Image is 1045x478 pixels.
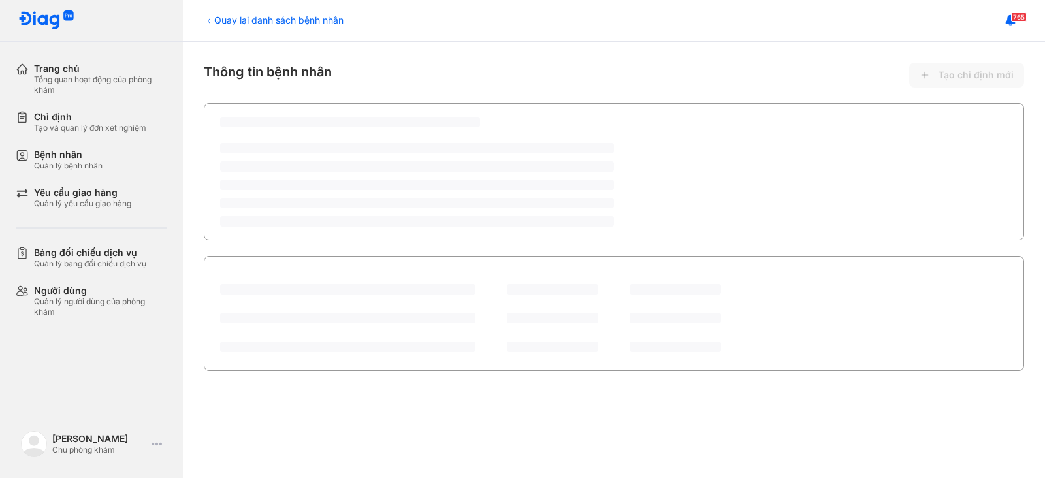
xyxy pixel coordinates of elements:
[220,117,480,127] span: ‌
[220,161,614,172] span: ‌
[939,69,1014,81] span: Tạo chỉ định mới
[220,268,299,284] div: Lịch sử chỉ định
[34,123,146,133] div: Tạo và quản lý đơn xét nghiệm
[220,313,475,323] span: ‌
[204,63,1024,88] div: Thông tin bệnh nhân
[220,198,614,208] span: ‌
[909,63,1024,88] button: Tạo chỉ định mới
[630,342,721,352] span: ‌
[34,149,103,161] div: Bệnh nhân
[21,431,47,457] img: logo
[34,247,146,259] div: Bảng đối chiếu dịch vụ
[630,284,721,295] span: ‌
[34,74,167,95] div: Tổng quan hoạt động của phòng khám
[220,180,614,190] span: ‌
[34,259,146,269] div: Quản lý bảng đối chiếu dịch vụ
[34,63,167,74] div: Trang chủ
[220,342,475,352] span: ‌
[220,143,614,153] span: ‌
[34,187,131,199] div: Yêu cầu giao hàng
[220,284,475,295] span: ‌
[630,313,721,323] span: ‌
[204,13,344,27] div: Quay lại danh sách bệnh nhân
[34,161,103,171] div: Quản lý bệnh nhân
[220,216,614,227] span: ‌
[34,285,167,296] div: Người dùng
[52,445,146,455] div: Chủ phòng khám
[34,199,131,209] div: Quản lý yêu cầu giao hàng
[34,296,167,317] div: Quản lý người dùng của phòng khám
[1011,12,1027,22] span: 765
[52,433,146,445] div: [PERSON_NAME]
[18,10,74,31] img: logo
[34,111,146,123] div: Chỉ định
[507,284,598,295] span: ‌
[507,342,598,352] span: ‌
[507,313,598,323] span: ‌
